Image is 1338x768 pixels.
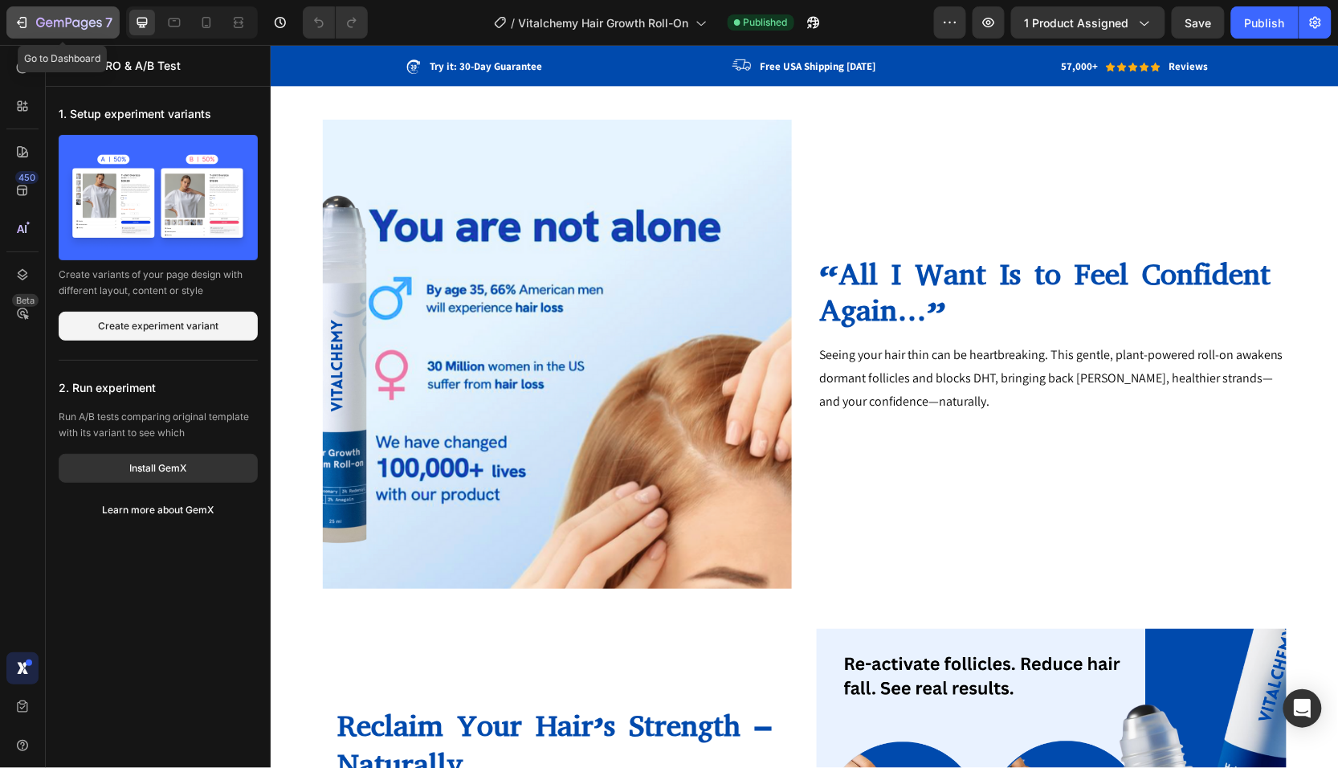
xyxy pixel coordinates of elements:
[1245,14,1285,31] div: Publish
[59,454,258,483] button: Install GemX
[1172,6,1225,39] button: Save
[59,56,181,76] p: GemX: CRO & A/B Test
[59,267,258,299] p: Create variants of your page design with different layout, content or style
[59,374,258,402] p: 2. Run experiment
[547,210,1016,285] h2: “All I Want Is to Feel Confident Again…”
[1011,6,1165,39] button: 1 product assigned
[98,319,218,333] div: Create experiment variant
[12,294,39,307] div: Beta
[1185,16,1212,30] span: Save
[512,14,516,31] span: /
[59,409,258,441] p: Run A/B tests comparing original template with its variant to see which
[59,135,258,260] img: thumb-overview-838c1426.png
[59,100,258,129] p: 1. Setup experiment variants
[1231,6,1299,39] button: Publish
[15,171,39,184] div: 450
[519,14,689,31] span: Vitalchemy Hair Growth Roll-On
[130,461,187,476] div: Install GemX
[1025,14,1129,31] span: 1 product assigned
[65,660,509,741] h2: Reclaim Your Hair’s Strength – Naturally
[744,15,788,30] span: Published
[6,6,120,39] button: 7
[303,6,368,39] div: Undo/Redo
[105,13,112,32] p: 7
[59,496,258,525] button: Learn more about GemX
[1283,689,1322,728] div: Open Intercom Messenger
[549,299,1014,368] p: Seeing your hair thin can be heartbreaking. This gentle, plant‑powered roll‑on awakens dormant fo...
[103,503,214,517] div: Learn more about GemX
[59,312,258,341] button: Create experiment variant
